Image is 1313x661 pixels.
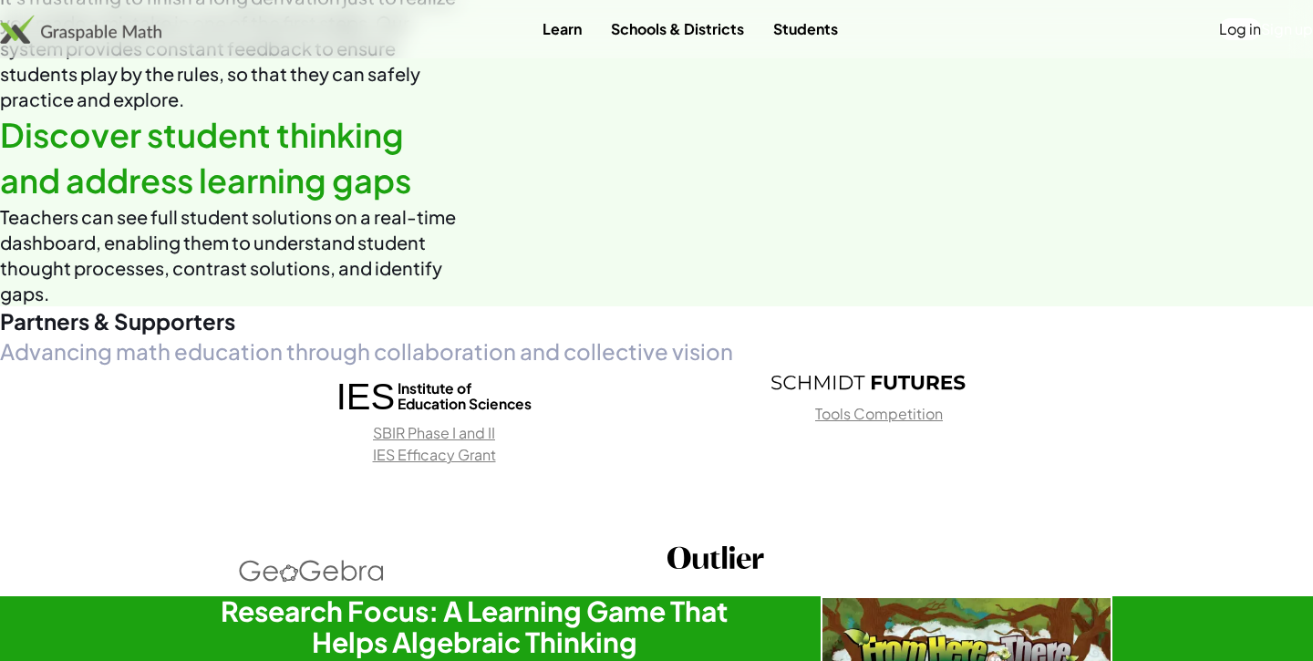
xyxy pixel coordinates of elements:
a: Schmidt Futures logo [770,369,966,397]
a: Learn [528,12,596,46]
button: Sign up [1261,18,1313,40]
a: GeoGebra logo [222,546,646,596]
a: Outlier logo [667,546,1091,569]
a: Schools & Districts [596,12,759,46]
button: Log in [1219,18,1261,40]
a: IESInstitute ofEducation Sciences [336,367,532,422]
a: Students [759,12,853,46]
span: Institute of Education Sciences [398,380,532,411]
a: SBIR Phase I and II [373,423,495,442]
h2: Research Focus: A Learning Game That Helps Algebraic Thinking [201,596,748,657]
a: IES Efficacy Grant [373,445,496,464]
a: Tools Competition [815,404,943,423]
span: IES [336,375,395,418]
